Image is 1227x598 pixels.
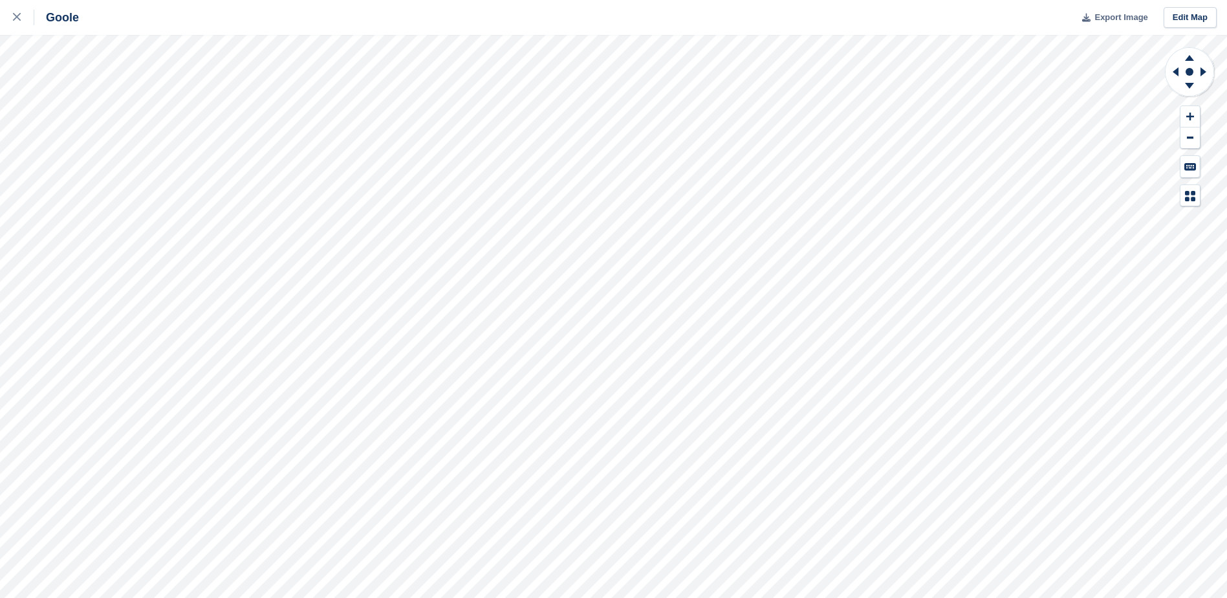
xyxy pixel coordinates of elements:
button: Zoom Out [1180,127,1200,149]
button: Keyboard Shortcuts [1180,156,1200,177]
span: Export Image [1094,11,1147,24]
a: Edit Map [1164,7,1217,28]
button: Zoom In [1180,106,1200,127]
div: Goole [34,10,79,25]
button: Export Image [1074,7,1148,28]
button: Map Legend [1180,185,1200,206]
